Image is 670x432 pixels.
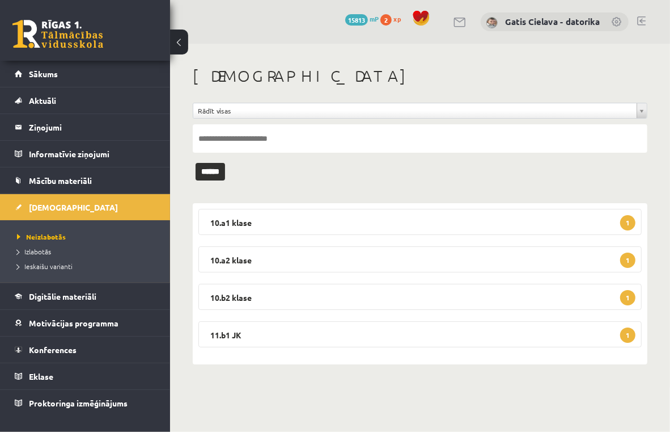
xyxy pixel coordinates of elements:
[15,363,156,389] a: Eklase
[17,262,73,271] span: Ieskaišu varianti
[29,69,58,79] span: Sākums
[620,253,635,268] span: 1
[17,232,66,241] span: Neizlabotās
[17,247,51,256] span: Izlabotās
[198,246,642,272] legend: 10.a2 klase
[15,87,156,114] a: Aktuāli
[29,95,56,106] span: Aktuāli
[345,14,368,26] span: 15813
[15,310,156,336] a: Motivācijas programma
[29,202,118,212] span: [DEMOGRAPHIC_DATA]
[15,167,156,194] a: Mācību materiāli
[620,215,635,230] span: 1
[193,66,647,86] h1: [DEMOGRAPHIC_DATA]
[15,390,156,416] a: Proktoringa izmēģinājums
[29,398,128,408] span: Proktoringa izmēģinājums
[15,141,156,167] a: Informatīvie ziņojumi
[15,337,156,363] a: Konferences
[17,261,159,271] a: Ieskaišu varianti
[198,209,642,235] legend: 10.a1 klase
[380,14,406,23] a: 2 xp
[370,14,379,23] span: mP
[380,14,392,26] span: 2
[29,175,92,186] span: Mācību materiāli
[29,371,53,381] span: Eklase
[393,14,401,23] span: xp
[15,283,156,309] a: Digitālie materiāli
[17,232,159,242] a: Neizlabotās
[193,103,647,118] a: Rādīt visas
[15,194,156,220] a: [DEMOGRAPHIC_DATA]
[345,14,379,23] a: 15813 mP
[198,321,642,347] legend: 11.b1 JK
[29,291,96,301] span: Digitālie materiāli
[29,318,118,328] span: Motivācijas programma
[486,17,498,28] img: Gatis Cielava - datorika
[198,284,642,310] legend: 10.b2 klase
[620,328,635,343] span: 1
[12,20,103,48] a: Rīgas 1. Tālmācības vidusskola
[17,246,159,257] a: Izlabotās
[15,114,156,140] a: Ziņojumi
[29,345,77,355] span: Konferences
[620,290,635,305] span: 1
[198,103,632,118] span: Rādīt visas
[505,16,600,27] a: Gatis Cielava - datorika
[29,141,156,167] legend: Informatīvie ziņojumi
[29,114,156,140] legend: Ziņojumi
[15,61,156,87] a: Sākums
